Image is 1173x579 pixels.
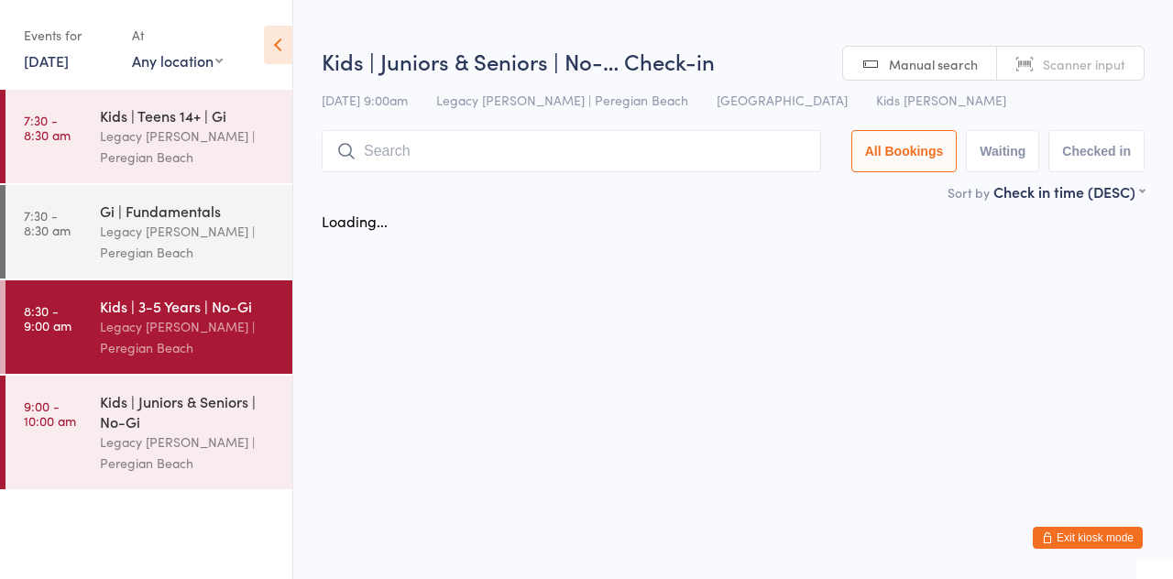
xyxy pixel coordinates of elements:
button: Checked in [1048,130,1145,172]
span: Legacy [PERSON_NAME] | Peregian Beach [436,91,688,109]
label: Sort by [948,183,990,202]
a: 7:30 -8:30 amGi | FundamentalsLegacy [PERSON_NAME] | Peregian Beach [5,185,292,279]
div: Legacy [PERSON_NAME] | Peregian Beach [100,432,277,474]
a: 7:30 -8:30 amKids | Teens 14+ | GiLegacy [PERSON_NAME] | Peregian Beach [5,90,292,183]
a: 8:30 -9:00 amKids | 3-5 Years | No-GiLegacy [PERSON_NAME] | Peregian Beach [5,280,292,374]
time: 8:30 - 9:00 am [24,303,71,333]
div: Legacy [PERSON_NAME] | Peregian Beach [100,221,277,263]
a: 9:00 -10:00 amKids | Juniors & Seniors | No-GiLegacy [PERSON_NAME] | Peregian Beach [5,376,292,489]
a: [DATE] [24,50,69,71]
span: Kids [PERSON_NAME] [876,91,1006,109]
div: Gi | Fundamentals [100,201,277,221]
div: Kids | Teens 14+ | Gi [100,105,277,126]
button: All Bookings [851,130,958,172]
span: [GEOGRAPHIC_DATA] [717,91,848,109]
time: 7:30 - 8:30 am [24,208,71,237]
button: Waiting [966,130,1039,172]
h2: Kids | Juniors & Seniors | No-… Check-in [322,46,1145,76]
button: Exit kiosk mode [1033,527,1143,549]
input: Search [322,130,821,172]
div: Legacy [PERSON_NAME] | Peregian Beach [100,316,277,358]
div: Check in time (DESC) [993,181,1145,202]
span: Scanner input [1043,55,1125,73]
time: 9:00 - 10:00 am [24,399,76,428]
time: 7:30 - 8:30 am [24,113,71,142]
div: Kids | Juniors & Seniors | No-Gi [100,391,277,432]
div: Any location [132,50,223,71]
div: Events for [24,20,114,50]
div: Loading... [322,211,388,231]
div: Kids | 3-5 Years | No-Gi [100,296,277,316]
div: Legacy [PERSON_NAME] | Peregian Beach [100,126,277,168]
div: At [132,20,223,50]
span: Manual search [889,55,978,73]
span: [DATE] 9:00am [322,91,408,109]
